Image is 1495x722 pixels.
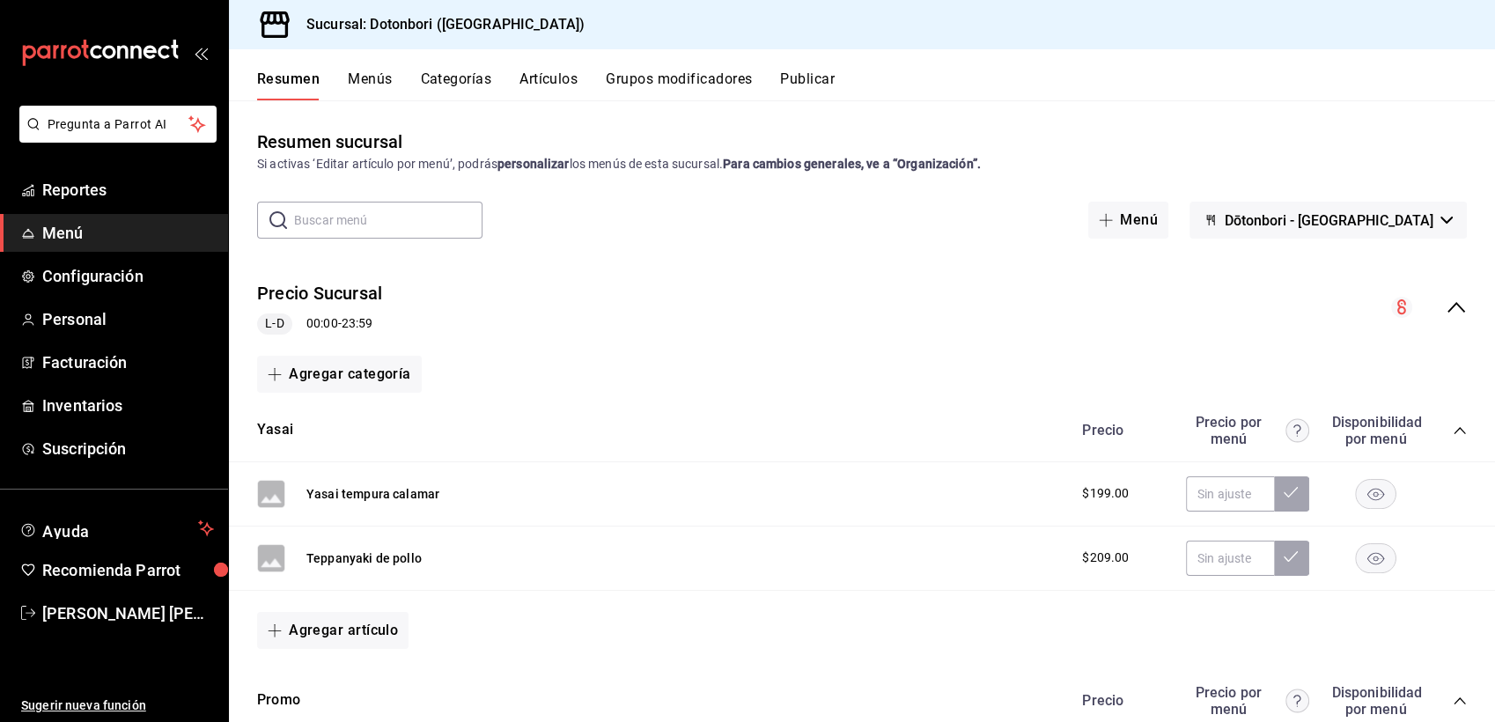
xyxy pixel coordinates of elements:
div: Si activas ‘Editar artículo por menú’, podrás los menús de esta sucursal. [257,155,1467,173]
input: Sin ajuste [1186,541,1274,576]
div: 00:00 - 23:59 [257,313,382,335]
h3: Sucursal: Dotonbori ([GEOGRAPHIC_DATA]) [292,14,585,35]
strong: Para cambios generales, ve a “Organización”. [723,157,981,171]
button: Precio Sucursal [257,281,382,306]
button: collapse-category-row [1453,694,1467,708]
span: Reportes [42,178,214,202]
a: Pregunta a Parrot AI [12,128,217,146]
span: L-D [258,314,291,333]
span: $209.00 [1082,549,1129,567]
div: Resumen sucursal [257,129,402,155]
button: Dōtonbori - [GEOGRAPHIC_DATA] [1189,202,1467,239]
strong: personalizar [497,157,570,171]
button: Resumen [257,70,320,100]
button: Artículos [519,70,578,100]
input: Sin ajuste [1186,476,1274,512]
span: Sugerir nueva función [21,696,214,715]
button: Agregar categoría [257,356,422,393]
span: Inventarios [42,394,214,417]
span: Dōtonbori - [GEOGRAPHIC_DATA] [1225,212,1433,229]
div: Disponibilidad por menú [1331,684,1419,718]
span: Configuración [42,264,214,288]
button: Promo [257,690,300,711]
span: $199.00 [1082,484,1129,503]
button: open_drawer_menu [194,46,208,60]
button: Agregar artículo [257,612,409,649]
button: Grupos modificadores [606,70,752,100]
span: Menú [42,221,214,245]
div: Precio [1064,692,1177,709]
div: Precio por menú [1186,684,1309,718]
button: Publicar [780,70,835,100]
button: Menús [348,70,392,100]
span: Facturación [42,350,214,374]
button: Menú [1088,202,1168,239]
input: Buscar menú [294,203,482,238]
div: collapse-menu-row [229,267,1495,349]
button: Teppanyaki de pollo [306,549,422,567]
div: Precio por menú [1186,414,1309,447]
div: Disponibilidad por menú [1331,414,1419,447]
button: Yasai tempura calamar [306,485,439,503]
button: Pregunta a Parrot AI [19,106,217,143]
button: Yasai [257,420,293,440]
span: Personal [42,307,214,331]
span: Ayuda [42,518,191,539]
span: Pregunta a Parrot AI [48,115,189,134]
div: Precio [1064,422,1177,438]
span: [PERSON_NAME] [PERSON_NAME] [42,601,214,625]
button: Categorías [421,70,492,100]
button: collapse-category-row [1453,424,1467,438]
span: Recomienda Parrot [42,558,214,582]
span: Suscripción [42,437,214,460]
div: navigation tabs [257,70,1495,100]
